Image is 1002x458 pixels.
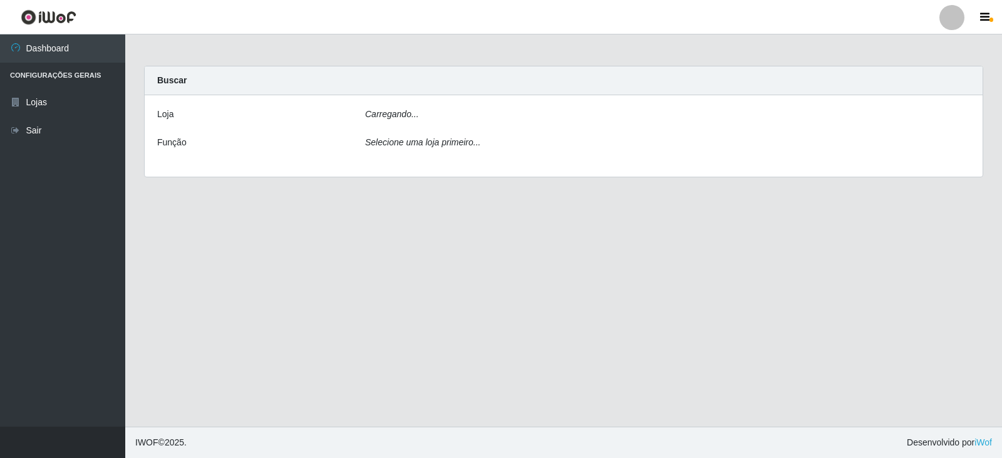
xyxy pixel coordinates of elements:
[157,108,173,121] label: Loja
[365,137,480,147] i: Selecione uma loja primeiro...
[974,437,992,447] a: iWof
[365,109,419,119] i: Carregando...
[135,436,187,449] span: © 2025 .
[21,9,76,25] img: CoreUI Logo
[135,437,158,447] span: IWOF
[157,136,187,149] label: Função
[907,436,992,449] span: Desenvolvido por
[157,75,187,85] strong: Buscar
